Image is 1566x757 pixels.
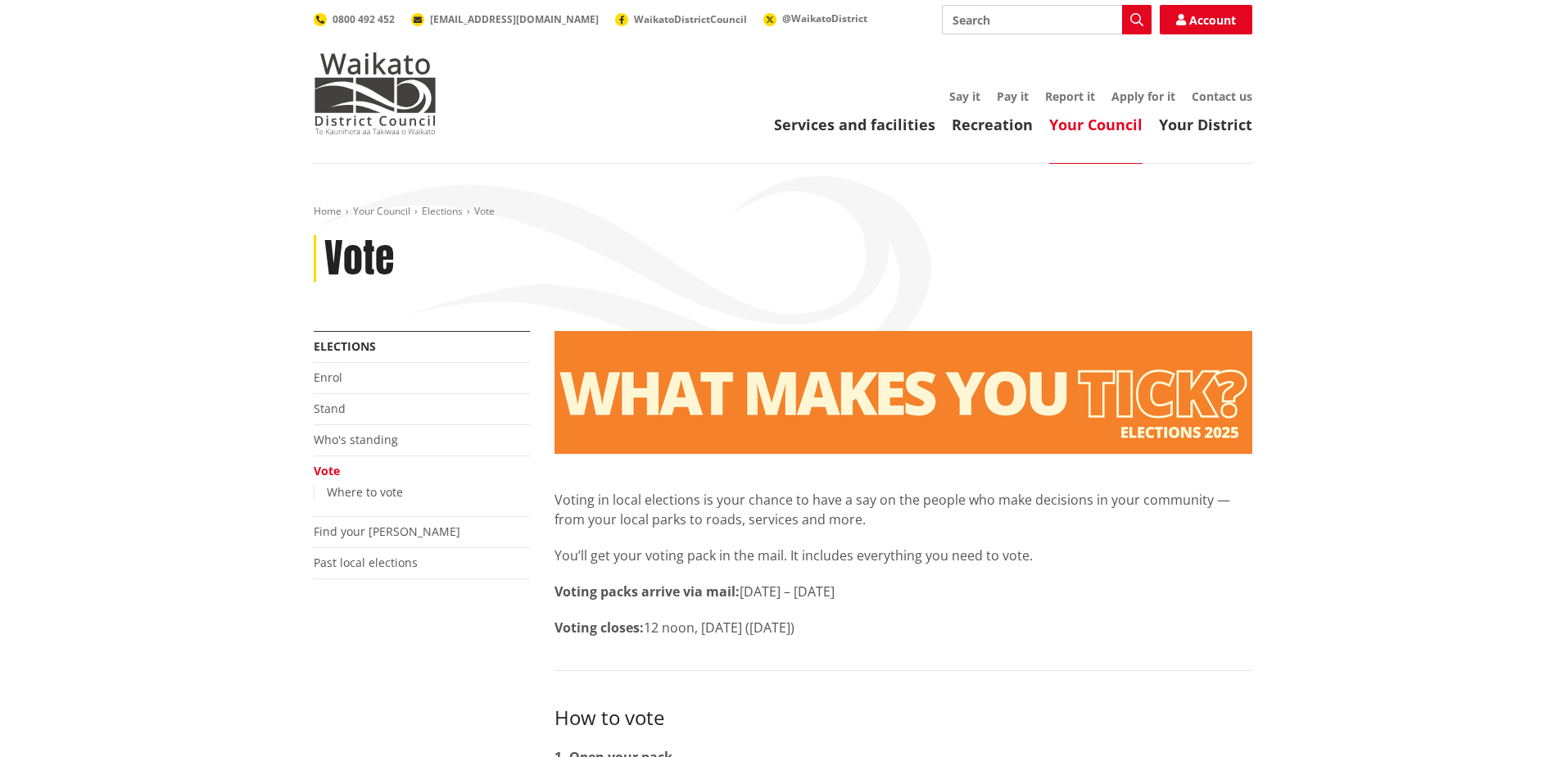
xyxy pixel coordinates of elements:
[314,205,1252,219] nav: breadcrumb
[430,12,599,26] span: [EMAIL_ADDRESS][DOMAIN_NAME]
[554,582,740,601] strong: Voting packs arrive via mail:
[353,204,410,218] a: Your Council
[314,555,418,570] a: Past local elections
[554,331,1252,454] img: Vote banner
[314,432,398,447] a: Who's standing
[474,204,495,218] span: Vote
[615,12,747,26] a: WaikatoDistrictCouncil
[942,5,1152,34] input: Search input
[634,12,747,26] span: WaikatoDistrictCouncil
[314,401,346,416] a: Stand
[324,235,394,283] h1: Vote
[411,12,599,26] a: [EMAIL_ADDRESS][DOMAIN_NAME]
[554,490,1252,529] p: Voting in local elections is your chance to have a say on the people who make decisions in your c...
[314,338,376,354] a: Elections
[1159,115,1252,134] a: Your District
[1111,88,1175,104] a: Apply for it
[644,619,794,637] span: 12 noon, [DATE] ([DATE])
[333,12,395,26] span: 0800 492 452
[1045,88,1095,104] a: Report it
[422,204,463,218] a: Elections
[314,52,437,134] img: Waikato District Council - Te Kaunihera aa Takiwaa o Waikato
[1192,88,1252,104] a: Contact us
[997,88,1029,104] a: Pay it
[1049,115,1143,134] a: Your Council
[554,546,1252,565] p: You’ll get your voting pack in the mail. It includes everything you need to vote.
[554,582,1252,601] p: [DATE] – [DATE]
[554,619,644,637] strong: Voting closes:
[949,88,980,104] a: Say it
[314,463,340,478] a: Vote
[952,115,1033,134] a: Recreation
[314,204,342,218] a: Home
[782,11,867,25] span: @WaikatoDistrict
[774,115,935,134] a: Services and facilities
[314,524,460,539] a: Find your [PERSON_NAME]
[327,484,403,500] a: Where to vote
[1160,5,1252,34] a: Account
[763,11,867,25] a: @WaikatoDistrict
[314,369,342,385] a: Enrol
[314,12,395,26] a: 0800 492 452
[554,704,1252,731] h3: How to vote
